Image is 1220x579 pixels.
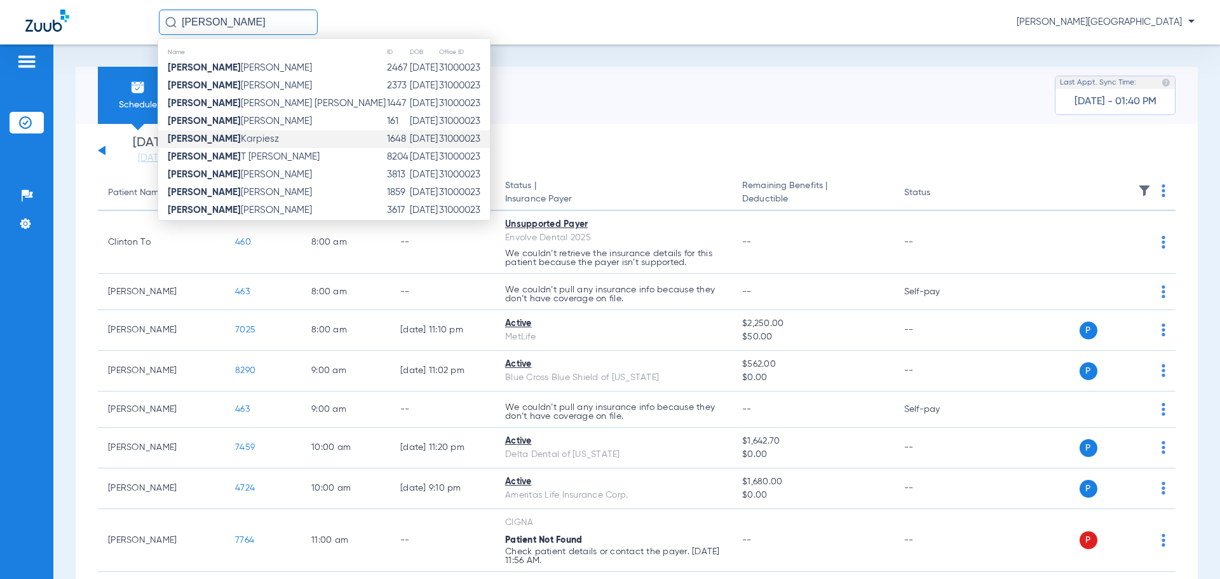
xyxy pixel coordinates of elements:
img: Schedule [130,79,146,95]
td: [PERSON_NAME] [98,274,225,310]
td: 2467 [386,59,409,77]
img: Zuub Logo [25,10,69,32]
span: 7025 [235,325,255,334]
img: group-dot-blue.svg [1162,236,1165,249]
span: Karpiesz [168,134,279,144]
p: We couldn’t pull any insurance info because they don’t have coverage on file. [505,285,722,303]
img: group-dot-blue.svg [1162,441,1165,454]
td: 1648 [386,130,409,148]
span: $562.00 [742,358,883,371]
td: [DATE] [409,148,438,166]
td: 2373 [386,77,409,95]
td: -- [894,428,980,468]
th: ID [386,45,409,59]
span: [PERSON_NAME] [168,81,312,90]
td: [PERSON_NAME] [98,468,225,509]
span: [PERSON_NAME] [PERSON_NAME] [168,99,386,108]
span: 463 [235,405,250,414]
span: $50.00 [742,330,883,344]
td: 1447 [386,95,409,112]
td: 1859 [386,184,409,201]
div: Patient Name [108,186,215,200]
td: [DATE] 9:10 PM [390,468,495,509]
td: [DATE] [409,130,438,148]
img: last sync help info [1162,78,1170,87]
img: group-dot-blue.svg [1162,285,1165,298]
strong: [PERSON_NAME] [168,134,241,144]
img: group-dot-blue.svg [1162,482,1165,494]
div: Patient Name [108,186,164,200]
div: Active [505,475,722,489]
td: -- [894,351,980,392]
strong: [PERSON_NAME] [168,99,241,108]
span: $0.00 [742,371,883,385]
img: filter.svg [1138,184,1151,197]
span: 4724 [235,484,255,493]
td: -- [390,211,495,274]
span: [PERSON_NAME] [168,187,312,197]
td: Self-pay [894,274,980,310]
td: 11:00 AM [301,509,390,572]
td: -- [894,509,980,572]
td: 161 [386,112,409,130]
td: [PERSON_NAME] [98,310,225,351]
td: [DATE] 11:20 PM [390,428,495,468]
th: Remaining Benefits | [732,175,893,211]
td: 5011 [386,219,409,237]
td: [DATE] [409,59,438,77]
img: group-dot-blue.svg [1162,534,1165,547]
td: 9:00 AM [301,351,390,392]
td: 10:00 AM [301,468,390,509]
span: Schedule [107,99,168,111]
span: Patient Not Found [505,536,582,545]
div: Active [505,435,722,448]
span: 7459 [235,443,255,452]
th: Office ID [438,45,490,59]
strong: [PERSON_NAME] [168,152,241,161]
td: [PERSON_NAME] [98,392,225,428]
td: 3813 [386,166,409,184]
td: -- [390,509,495,572]
span: [PERSON_NAME] [168,205,312,215]
td: 3617 [386,201,409,219]
img: group-dot-blue.svg [1162,364,1165,377]
img: Search Icon [165,17,177,28]
span: $2,250.00 [742,317,883,330]
strong: [PERSON_NAME] [168,116,241,126]
input: Search for patients [159,10,318,35]
td: -- [390,392,495,428]
div: Envolve Dental 2025 [505,231,722,245]
th: Status [894,175,980,211]
td: [PERSON_NAME] [98,509,225,572]
p: We couldn’t pull any insurance info because they don’t have coverage on file. [505,403,722,421]
span: [PERSON_NAME] [168,170,312,179]
span: -- [742,536,752,545]
td: 9:00 AM [301,392,390,428]
strong: [PERSON_NAME] [168,187,241,197]
td: Self-pay [894,392,980,428]
div: Active [505,317,722,330]
span: P [1080,480,1097,498]
img: group-dot-blue.svg [1162,403,1165,416]
span: [DATE] - 01:40 PM [1074,95,1156,108]
div: Ameritas Life Insurance Corp. [505,489,722,502]
div: MetLife [505,330,722,344]
span: $1,680.00 [742,475,883,489]
span: P [1080,322,1097,339]
td: 31000023 [438,77,490,95]
td: 8:00 AM [301,274,390,310]
span: $0.00 [742,448,883,461]
td: [PERSON_NAME] [98,428,225,468]
div: CIGNA [505,516,722,529]
span: -- [742,287,752,296]
td: Clinton To [98,211,225,274]
span: [PERSON_NAME][GEOGRAPHIC_DATA] [1017,16,1195,29]
li: [DATE] [114,137,190,165]
th: Name [158,45,386,59]
strong: [PERSON_NAME] [168,205,241,215]
td: 31000023 [438,166,490,184]
td: 31000023 [438,130,490,148]
td: [DATE] [409,77,438,95]
td: 8204 [386,148,409,166]
td: 10:00 AM [301,428,390,468]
